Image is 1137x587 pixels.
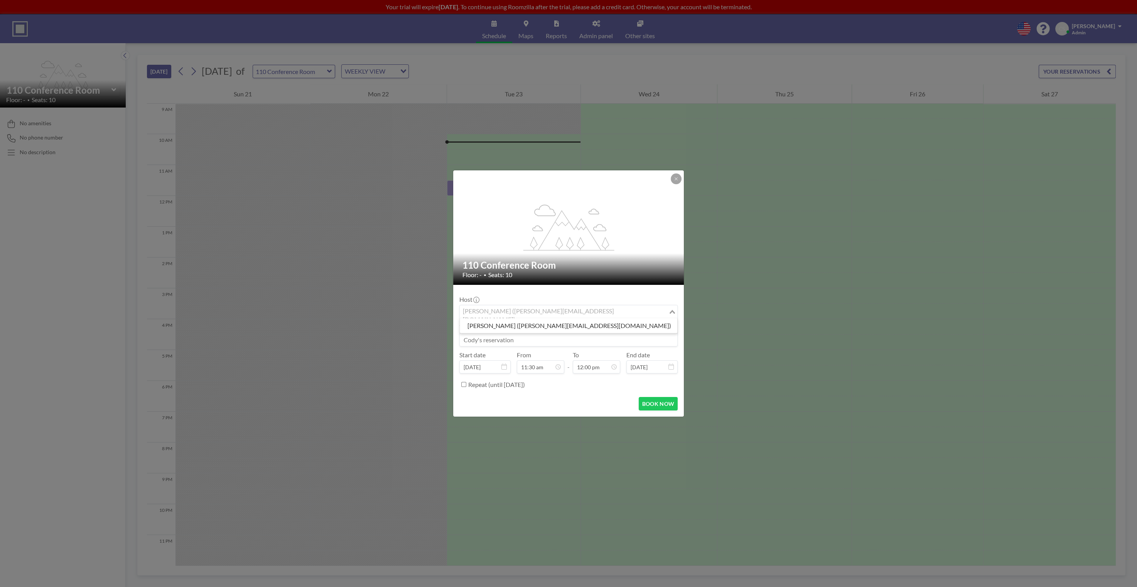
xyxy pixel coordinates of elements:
li: [PERSON_NAME] ([PERSON_NAME][EMAIL_ADDRESS][DOMAIN_NAME]) [460,320,677,331]
span: • [484,272,486,278]
label: Host [459,296,479,303]
span: Floor: - [462,271,482,279]
label: Start date [459,351,486,359]
input: Search for option [461,307,668,317]
div: Search for option [460,305,677,318]
label: To [573,351,579,359]
span: Seats: 10 [488,271,512,279]
label: From [517,351,531,359]
g: flex-grow: 1.2; [523,204,614,250]
h2: 110 Conference Room [462,259,675,271]
label: Repeat (until [DATE]) [468,381,525,389]
input: Cody's reservation [460,333,677,346]
span: - [567,354,570,371]
label: End date [626,351,650,359]
button: BOOK NOW [639,397,678,410]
